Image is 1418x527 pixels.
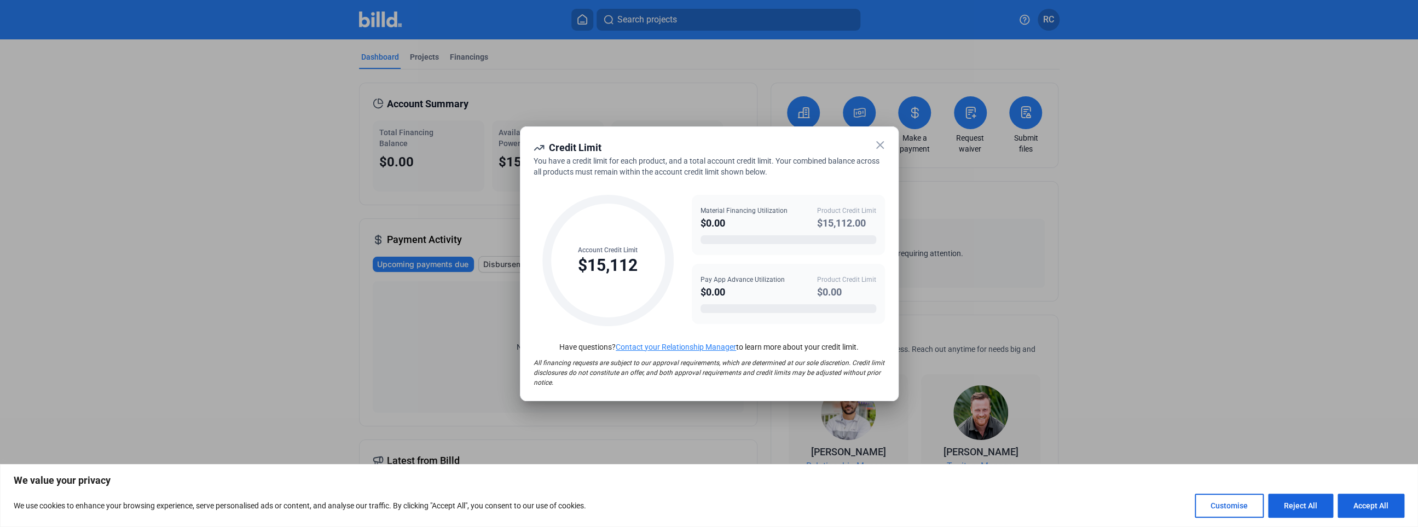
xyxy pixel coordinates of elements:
[817,285,876,300] div: $0.00
[549,142,601,153] span: Credit Limit
[534,359,884,386] span: All financing requests are subject to our approval requirements, which are determined at our sole...
[701,206,788,216] div: Material Financing Utilization
[817,206,876,216] div: Product Credit Limit
[817,275,876,285] div: Product Credit Limit
[559,343,859,351] span: Have questions? to learn more about your credit limit.
[701,216,788,231] div: $0.00
[701,275,785,285] div: Pay App Advance Utilization
[578,245,638,255] div: Account Credit Limit
[817,216,876,231] div: $15,112.00
[14,499,586,512] p: We use cookies to enhance your browsing experience, serve personalised ads or content, and analys...
[1338,494,1404,518] button: Accept All
[1195,494,1264,518] button: Customise
[616,343,736,351] a: Contact your Relationship Manager
[578,255,638,276] div: $15,112
[534,157,879,176] span: You have a credit limit for each product, and a total account credit limit. Your combined balance...
[14,474,1404,487] p: We value your privacy
[701,285,785,300] div: $0.00
[1268,494,1333,518] button: Reject All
